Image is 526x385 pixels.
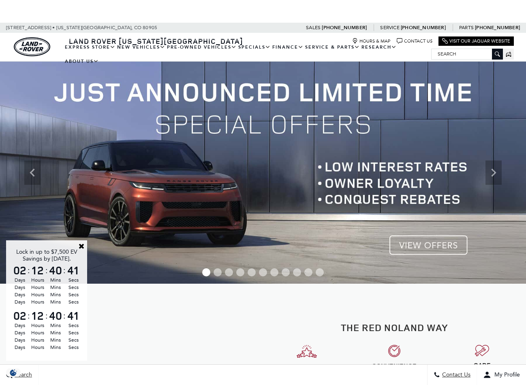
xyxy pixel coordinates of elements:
[66,329,81,336] span: Secs
[12,329,28,336] span: Days
[4,368,23,377] img: Opt-Out Icon
[259,268,267,276] span: Go to slide 6
[66,310,81,321] span: 41
[12,265,28,276] span: 02
[48,310,63,321] span: 40
[397,38,432,44] a: Contact Us
[64,40,116,54] a: EXPRESS STORE
[30,336,45,344] span: Hours
[12,310,28,321] span: 02
[30,344,45,351] span: Hours
[66,298,81,306] span: Secs
[12,336,28,344] span: Days
[30,322,45,329] span: Hours
[48,276,63,284] span: Mins
[143,23,157,33] span: 80905
[48,291,63,298] span: Mins
[12,344,28,351] span: Days
[6,23,55,33] span: [STREET_ADDRESS] •
[116,40,166,54] a: New Vehicles
[248,268,256,276] span: Go to slide 5
[293,268,301,276] span: Go to slide 9
[48,265,63,276] span: 40
[66,322,81,329] span: Secs
[474,361,491,370] strong: CARE
[236,268,244,276] span: Go to slide 4
[45,310,48,322] span: :
[202,268,210,276] span: Go to slide 1
[4,368,23,377] section: Click to Open Cookie Consent Modal
[48,336,63,344] span: Mins
[14,37,50,56] a: land-rover
[12,276,28,284] span: Days
[48,298,63,306] span: Mins
[225,268,233,276] span: Go to slide 3
[304,40,361,54] a: Service & Parts
[45,264,48,276] span: :
[282,268,290,276] span: Go to slide 8
[166,40,237,54] a: Pre-Owned Vehicles
[477,365,526,385] button: Open user profile menu
[401,24,446,31] a: [PHONE_NUMBER]
[48,322,63,329] span: Mins
[12,291,28,298] span: Days
[12,284,28,291] span: Days
[48,344,63,351] span: Mins
[30,265,45,276] span: 12
[24,160,41,185] div: Previous
[269,322,520,333] h2: The Red Noland Way
[432,49,502,59] input: Search
[272,40,304,54] a: Finance
[352,38,391,44] a: Hours & Map
[56,23,133,33] span: [US_STATE][GEOGRAPHIC_DATA],
[66,291,81,298] span: Secs
[30,276,45,284] span: Hours
[64,54,100,68] a: About Us
[66,344,81,351] span: Secs
[66,265,81,276] span: 41
[48,284,63,291] span: Mins
[459,25,474,30] span: Parts
[287,362,327,371] strong: EXPERIENCE
[491,372,520,379] span: My Profile
[372,361,417,370] strong: CONVENIENCE
[16,248,77,262] span: Lock in up to $7,500 EV Savings by [DATE].
[30,284,45,291] span: Hours
[48,329,63,336] span: Mins
[64,36,248,46] a: Land Rover [US_STATE][GEOGRAPHIC_DATA]
[12,298,28,306] span: Days
[66,336,81,344] span: Secs
[63,310,66,322] span: :
[66,276,81,284] span: Secs
[270,268,278,276] span: Go to slide 7
[78,242,85,250] a: Close
[14,37,50,56] img: Land Rover
[6,25,157,30] a: [STREET_ADDRESS] • [US_STATE][GEOGRAPHIC_DATA], CO 80905
[30,310,45,321] span: 12
[64,40,431,68] nav: Main Navigation
[316,268,324,276] span: Go to slide 11
[134,23,141,33] span: CO
[63,264,66,276] span: :
[66,284,81,291] span: Secs
[361,40,398,54] a: Research
[28,264,30,276] span: :
[69,36,243,46] span: Land Rover [US_STATE][GEOGRAPHIC_DATA]
[475,24,520,31] a: [PHONE_NUMBER]
[237,40,272,54] a: Specials
[485,160,502,185] div: Next
[440,372,470,379] span: Contact Us
[12,322,28,329] span: Days
[214,268,222,276] span: Go to slide 2
[30,298,45,306] span: Hours
[304,268,312,276] span: Go to slide 10
[30,291,45,298] span: Hours
[30,329,45,336] span: Hours
[442,38,510,44] a: Visit Our Jaguar Website
[28,310,30,322] span: :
